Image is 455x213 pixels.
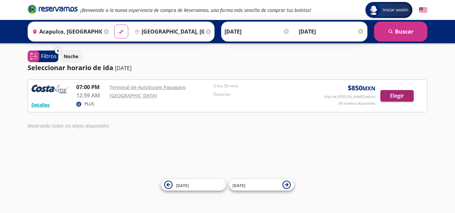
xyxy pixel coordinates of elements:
input: Opcional [299,23,364,40]
a: Terminal de Autobuses Papagayo [110,84,186,90]
input: Elegir Fecha [225,23,290,40]
a: [GEOGRAPHIC_DATA] [110,92,157,99]
p: Viaje de [PERSON_NAME]/adulto [324,94,375,100]
img: RESERVAMOS [31,83,68,96]
button: Noche [60,50,82,63]
span: [DATE] [232,182,245,188]
button: Detalles [31,101,50,108]
p: 12:59 AM [76,91,106,99]
p: Filtros [41,52,57,60]
p: 07:00 PM [76,83,106,91]
p: Duración [214,91,314,97]
small: MXN [362,85,375,92]
i: Brand Logo [28,4,78,14]
p: [DATE] [115,64,132,72]
em: ¡Bienvenido a la nueva experiencia de compra de Reservamos, una forma más sencilla de comprar tus... [80,7,311,13]
p: 5 hrs 59 mins [214,83,314,89]
p: 54 asientos disponibles [338,101,375,106]
span: 0 [57,48,59,54]
input: Buscar Origen [30,23,102,40]
p: Noche [64,53,78,60]
input: Buscar Destino [132,23,205,40]
button: [DATE] [161,179,226,191]
p: PLUS [85,101,94,107]
button: Buscar [374,22,427,42]
span: $ 850 [348,83,375,93]
p: Seleccionar horario de ida [28,63,113,73]
span: Iniciar sesión [380,7,411,13]
button: Elegir [380,90,414,102]
a: Brand Logo [28,4,78,16]
button: English [419,6,427,14]
button: [DATE] [229,179,294,191]
span: [DATE] [176,182,189,188]
em: Mostrando todos los viajes disponibles [28,123,109,129]
button: 0Filtros [28,51,58,62]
